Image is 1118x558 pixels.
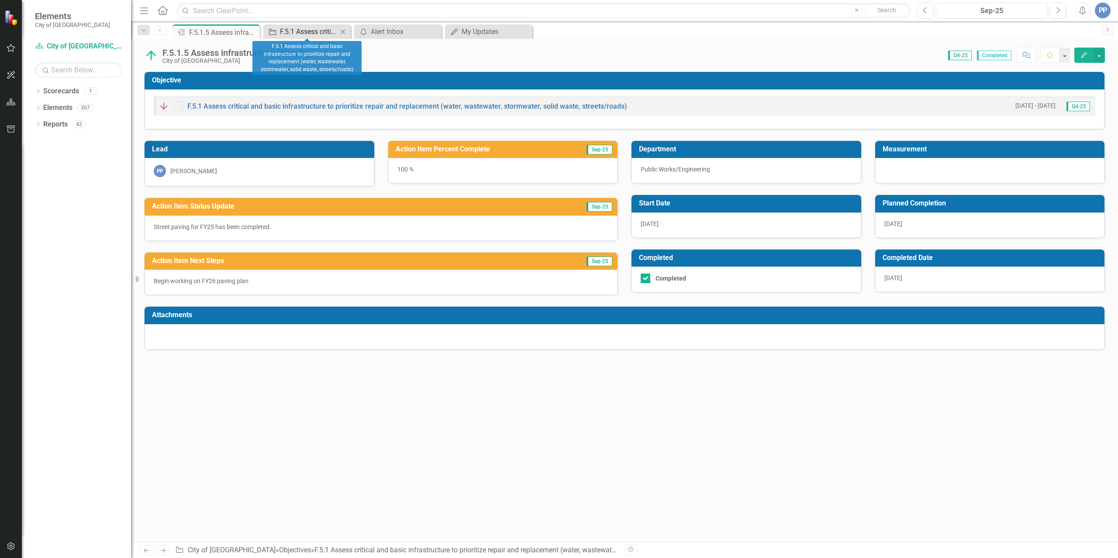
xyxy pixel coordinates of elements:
[35,62,122,78] input: Search Below...
[356,26,439,37] a: Alert Inbox
[35,21,110,28] small: City of [GEOGRAPHIC_DATA]
[314,546,739,554] a: F.5.1 Assess critical and basic infrastructure to prioritize repair and replacement (water, waste...
[43,86,79,96] a: Scorecards
[170,167,217,175] div: [PERSON_NAME]
[641,220,659,227] span: [DATE]
[154,277,608,285] p: Begin working on FY26 paving plan
[152,311,1100,319] h3: Attachments
[462,26,530,37] div: My Updates
[884,274,902,281] span: [DATE]
[936,3,1048,18] button: Sep-25
[388,158,618,183] div: 100 %
[266,26,338,37] a: F.5.1 Assess critical and basic infrastructure to prioritize repair and replacement (water, waste...
[154,223,608,231] p: Street paving for FY25 has been completed.
[587,202,612,212] span: Sep-25
[639,254,857,262] h3: Completed
[396,145,566,153] h3: Action Item Percent Complete
[77,104,94,112] div: 307
[43,120,68,130] a: Reports
[883,145,1101,153] h3: Measurement
[883,254,1101,262] h3: Completed Date
[884,220,902,227] span: [DATE]
[187,102,627,110] a: F.5.1 Assess critical and basic infrastructure to prioritize repair and replacement (water, waste...
[279,546,311,554] a: Objectives
[877,7,896,14] span: Search
[152,202,500,210] h3: Action Item Status Update
[939,6,1045,16] div: Sep-25
[371,26,439,37] div: Alert Inbox
[865,4,908,17] button: Search
[152,145,370,153] h3: Lead
[883,199,1101,207] h3: Planned Completion
[175,545,618,555] div: » » »
[1066,102,1090,111] span: Q4-25
[35,41,122,51] a: City of [GEOGRAPHIC_DATA]
[83,88,97,95] div: 1
[43,103,72,113] a: Elements
[162,58,310,64] div: City of [GEOGRAPHIC_DATA]
[948,51,972,60] span: Q4-25
[144,48,158,62] img: On Track
[977,51,1011,60] span: Completed
[1015,102,1056,110] small: [DATE] - [DATE]
[162,48,310,58] div: F.5.1.5 Assess infrastructure (streets)
[177,3,911,18] input: Search ClearPoint...
[35,11,110,21] span: Elements
[4,10,20,25] img: ClearPoint Strategy
[639,199,857,207] h3: Start Date
[447,26,530,37] a: My Updates
[280,26,338,37] div: F.5.1 Assess critical and basic infrastructure to prioritize repair and replacement (water, waste...
[72,120,86,128] div: 42
[159,101,169,111] img: Off Track
[152,76,1100,84] h3: Objective
[1095,3,1111,18] button: PP
[587,145,612,154] span: Sep-25
[639,145,857,153] h3: Department
[152,257,489,265] h3: Action Item Next Steps
[641,166,710,173] span: Public Works/Engineering
[154,165,166,177] div: PP
[587,257,612,266] span: Sep-25
[252,41,362,75] div: F.5.1 Assess critical and basic infrastructure to prioritize repair and replacement (water, waste...
[188,546,276,554] a: City of [GEOGRAPHIC_DATA]
[189,27,258,38] div: F.5.1.5 Assess infrastructure (streets)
